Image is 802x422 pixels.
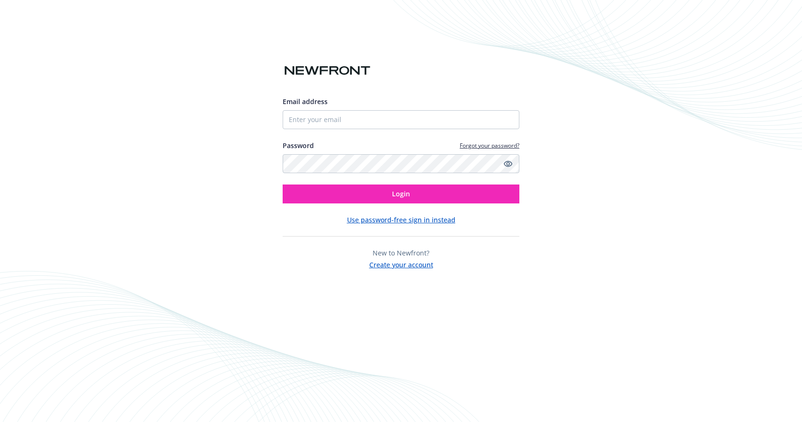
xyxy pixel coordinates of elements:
button: Create your account [369,258,433,270]
a: Forgot your password? [460,141,519,149]
input: Enter your email [283,110,519,129]
span: Login [392,189,410,198]
span: New to Newfront? [373,248,429,257]
label: Password [283,141,314,150]
input: Enter your password [283,154,519,173]
img: Newfront logo [283,62,372,79]
a: Show password [502,158,514,169]
span: Email address [283,97,328,106]
button: Login [283,185,519,203]
button: Use password-free sign in instead [347,215,455,225]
